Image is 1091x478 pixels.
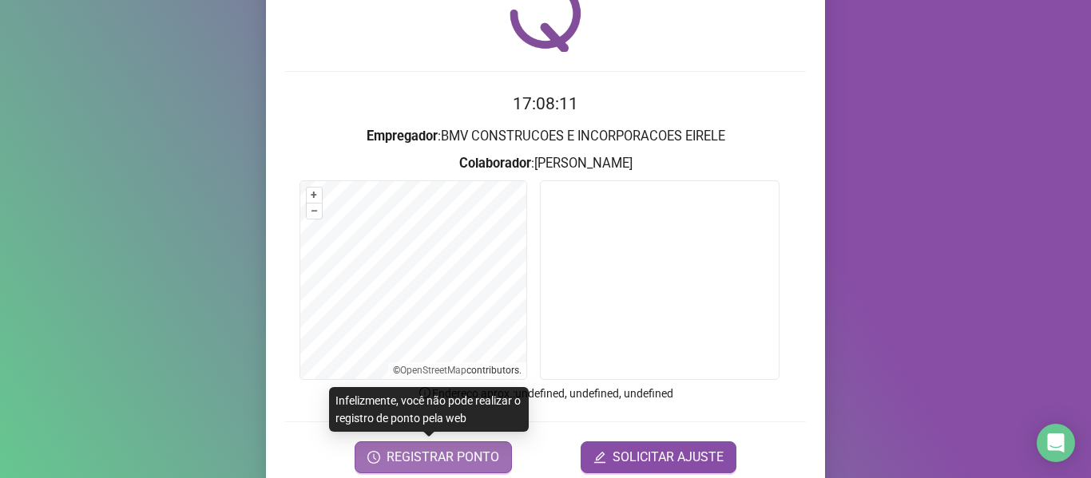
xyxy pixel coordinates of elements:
p: Endereço aprox. : undefined, undefined, undefined [285,385,806,402]
span: REGISTRAR PONTO [387,448,499,467]
button: REGISTRAR PONTO [355,441,512,473]
li: © contributors. [393,365,522,376]
div: Infelizmente, você não pode realizar o registro de ponto pela web [329,387,529,432]
span: info-circle [418,385,432,400]
strong: Colaborador [459,156,531,171]
button: – [307,203,322,219]
span: edit [593,451,606,464]
span: clock-circle [367,451,380,464]
strong: Empregador [367,128,438,144]
h3: : [PERSON_NAME] [285,153,806,174]
a: OpenStreetMap [400,365,466,376]
div: Open Intercom Messenger [1037,424,1075,462]
h3: : BMV CONSTRUCOES E INCORPORACOES EIRELE [285,126,806,147]
button: + [307,188,322,203]
span: SOLICITAR AJUSTE [613,448,724,467]
button: editSOLICITAR AJUSTE [581,441,736,473]
time: 17:08:11 [513,94,578,113]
